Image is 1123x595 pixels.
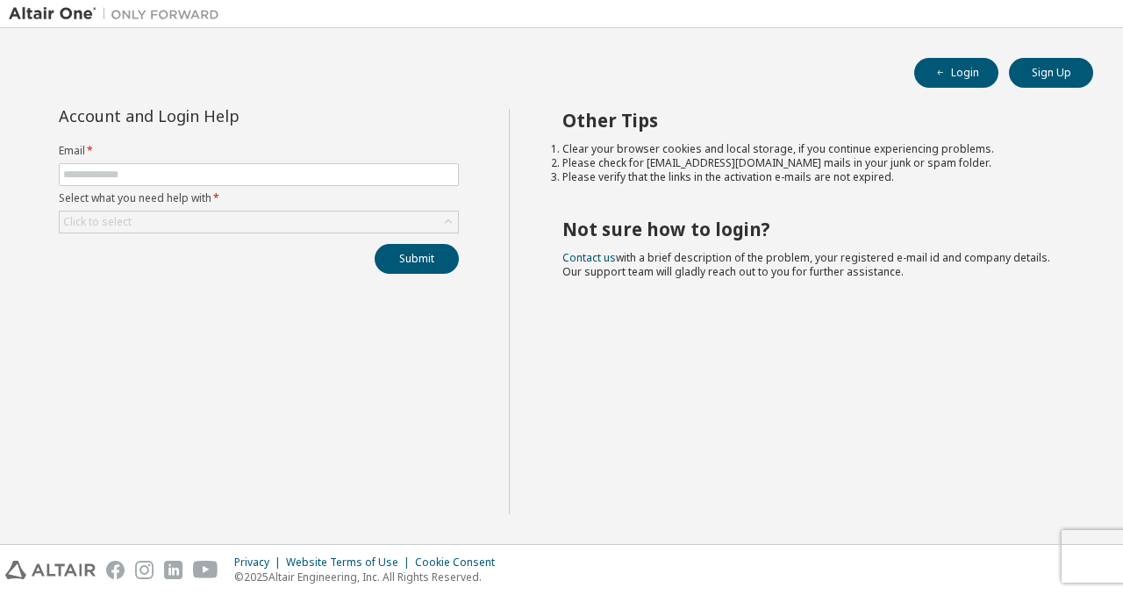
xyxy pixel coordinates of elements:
div: Privacy [234,556,286,570]
li: Please verify that the links in the activation e-mails are not expired. [562,170,1062,184]
span: with a brief description of the problem, your registered e-mail id and company details. Our suppo... [562,250,1050,279]
div: Website Terms of Use [286,556,415,570]
button: Login [914,58,998,88]
a: Contact us [562,250,616,265]
img: instagram.svg [135,561,154,579]
div: Click to select [63,215,132,229]
h2: Other Tips [562,109,1062,132]
img: facebook.svg [106,561,125,579]
li: Please check for [EMAIL_ADDRESS][DOMAIN_NAME] mails in your junk or spam folder. [562,156,1062,170]
label: Select what you need help with [59,191,459,205]
button: Sign Up [1009,58,1093,88]
li: Clear your browser cookies and local storage, if you continue experiencing problems. [562,142,1062,156]
h2: Not sure how to login? [562,218,1062,240]
img: youtube.svg [193,561,218,579]
img: linkedin.svg [164,561,182,579]
div: Click to select [60,211,458,233]
p: © 2025 Altair Engineering, Inc. All Rights Reserved. [234,570,505,584]
div: Cookie Consent [415,556,505,570]
img: Altair One [9,5,228,23]
button: Submit [375,244,459,274]
div: Account and Login Help [59,109,379,123]
label: Email [59,144,459,158]
img: altair_logo.svg [5,561,96,579]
